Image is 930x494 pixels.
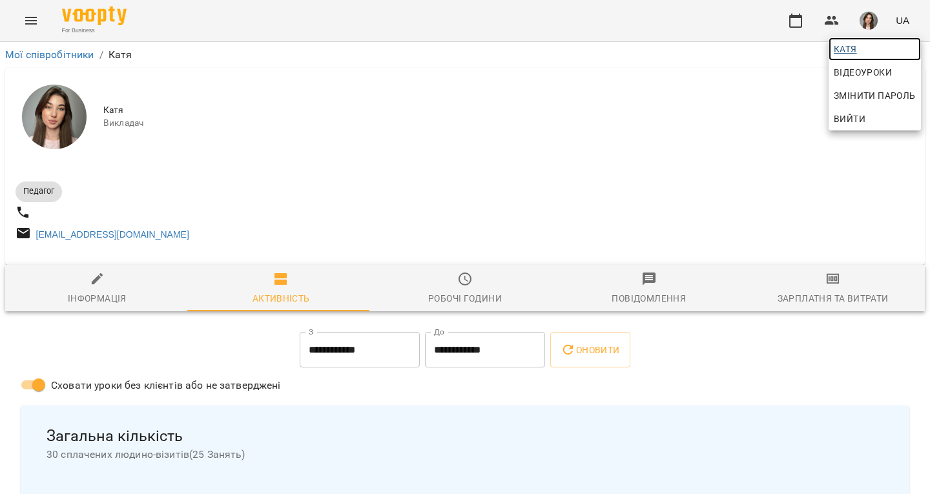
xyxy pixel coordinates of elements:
[829,84,921,107] a: Змінити пароль
[829,37,921,61] a: Катя
[834,88,916,103] span: Змінити пароль
[834,65,892,80] span: Відеоуроки
[834,111,865,127] span: Вийти
[834,41,916,57] span: Катя
[829,61,897,84] a: Відеоуроки
[829,107,921,130] button: Вийти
